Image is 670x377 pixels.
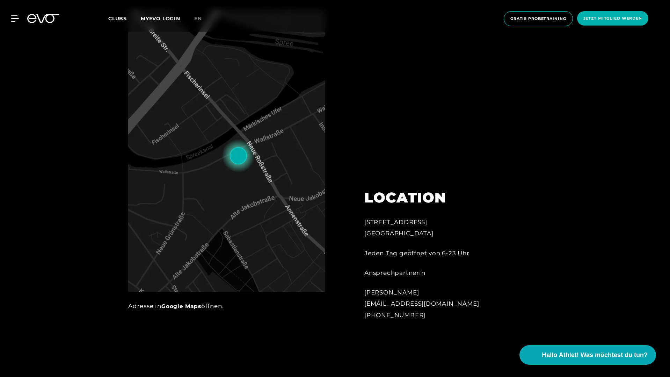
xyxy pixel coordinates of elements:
div: [PERSON_NAME] [EMAIL_ADDRESS][DOMAIN_NAME] [PHONE_NUMBER] [364,287,518,321]
button: Hallo Athlet! Was möchtest du tun? [519,345,656,365]
h2: LOCATION [364,189,518,206]
span: Jetzt Mitglied werden [583,15,642,21]
div: Ansprechpartnerin [364,267,518,278]
span: Gratis Probetraining [510,16,566,22]
a: MYEVO LOGIN [141,15,180,22]
div: Adresse in öffnen. [128,300,325,312]
a: en [194,15,210,23]
a: Clubs [108,15,141,22]
a: Google Maps [161,303,201,310]
span: en [194,15,202,22]
a: Jetzt Mitglied werden [575,11,650,26]
span: Hallo Athlet! Was möchtest du tun? [542,350,648,360]
div: [STREET_ADDRESS] [GEOGRAPHIC_DATA] [364,216,518,239]
div: Jeden Tag geöffnet von 6-23 Uhr [364,248,518,259]
img: LOCATION [128,10,325,292]
a: Gratis Probetraining [502,11,575,26]
span: Clubs [108,15,127,22]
